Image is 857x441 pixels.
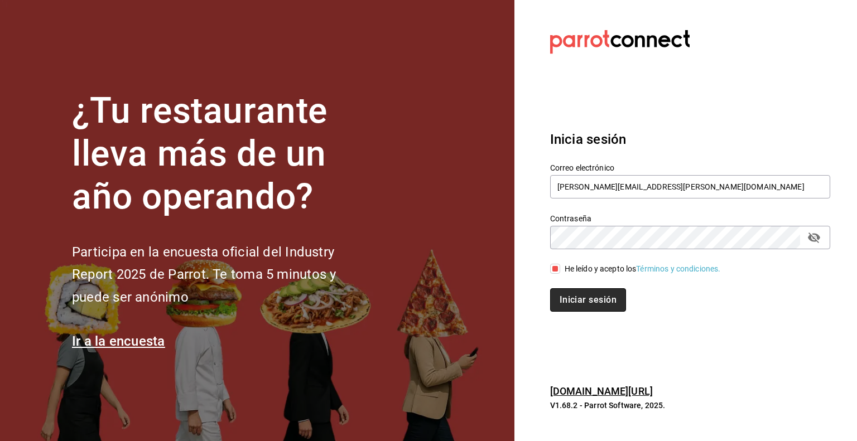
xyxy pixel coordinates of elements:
button: Iniciar sesión [550,288,626,312]
input: Ingresa tu correo electrónico [550,175,830,198]
div: He leído y acepto los [565,263,721,275]
a: [DOMAIN_NAME][URL] [550,385,653,397]
a: Ir a la encuesta [72,333,165,349]
a: Términos y condiciones. [636,264,720,273]
h2: Participa en la encuesta oficial del Industry Report 2025 de Parrot. Te toma 5 minutos y puede se... [72,241,373,309]
h3: Inicia sesión [550,129,830,149]
p: V1.68.2 - Parrot Software, 2025. [550,400,830,411]
label: Contraseña [550,215,830,222]
label: Correo electrónico [550,164,830,172]
button: passwordField [805,228,824,247]
h1: ¿Tu restaurante lleva más de un año operando? [72,90,373,218]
